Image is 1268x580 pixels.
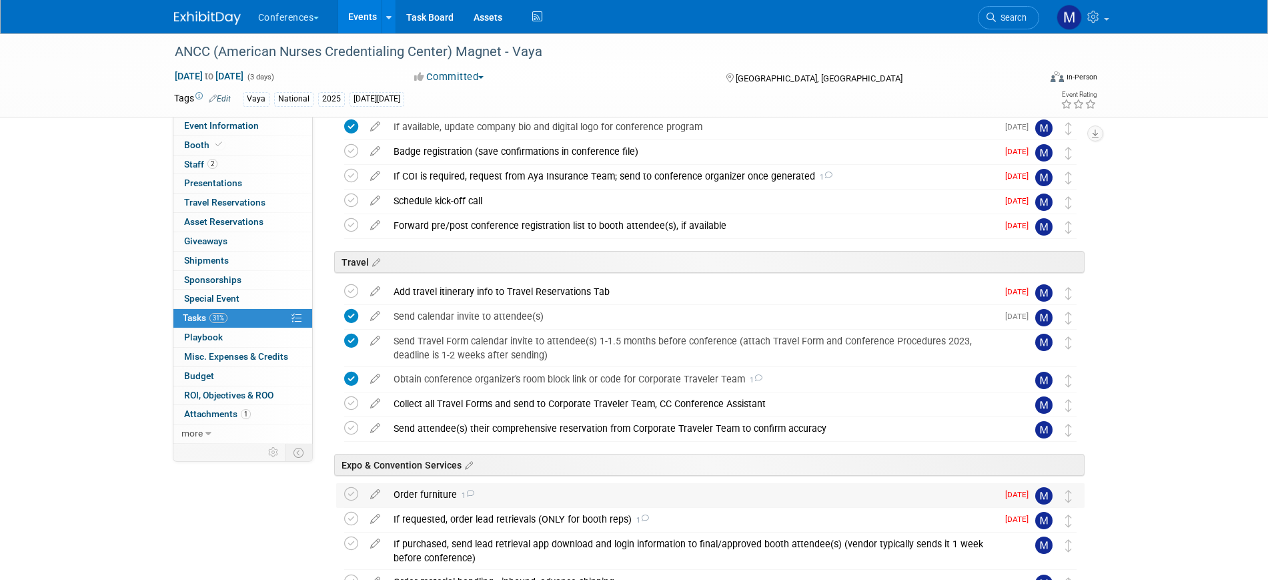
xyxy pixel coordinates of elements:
td: Tags [174,91,231,107]
span: Asset Reservations [184,216,263,227]
span: 1 [632,516,649,525]
img: Marygrace LeGros [1035,218,1053,236]
a: Booth [173,136,312,155]
span: Giveaways [184,236,227,246]
div: Vaya [243,92,269,106]
a: Edit [209,94,231,103]
a: edit [364,335,387,347]
img: Marygrace LeGros [1035,372,1053,389]
a: Attachments1 [173,405,312,424]
div: Schedule kick-off call [387,190,997,212]
div: If purchased, send lead retrieval app download and login information to final/approved booth atte... [387,533,1009,569]
span: 2 [207,159,217,169]
a: Event Information [173,117,312,135]
img: Marygrace LeGros [1057,5,1082,30]
span: Tasks [183,312,227,323]
span: [DATE] [1005,196,1035,206]
div: Travel [334,251,1085,273]
i: Move task [1065,147,1072,160]
a: edit [364,286,387,298]
img: Marygrace LeGros [1035,144,1053,162]
div: Event Rating [1061,91,1097,98]
img: ExhibitDay [174,11,241,25]
div: Badge registration (save confirmations in conference file) [387,140,997,163]
img: Format-Inperson.png [1051,71,1064,82]
i: Move task [1065,287,1072,300]
i: Move task [1065,374,1072,387]
a: more [173,424,312,443]
a: Shipments [173,252,312,270]
span: Presentations [184,178,242,188]
img: Marygrace LeGros [1035,169,1053,186]
div: [DATE][DATE] [350,92,404,106]
img: Marygrace LeGros [1035,487,1053,505]
a: Search [978,6,1039,29]
a: edit [364,121,387,133]
i: Move task [1065,312,1072,324]
div: Event Format [961,69,1098,89]
div: Forward pre/post conference registration list to booth attendee(s), if available [387,214,997,237]
a: Tasks31% [173,309,312,328]
span: Misc. Expenses & Credits [184,351,288,362]
i: Move task [1065,196,1072,209]
span: ROI, Objectives & ROO [184,390,273,400]
span: 1 [745,376,762,384]
a: edit [364,489,387,501]
span: Budget [184,370,214,381]
a: edit [364,146,387,158]
span: [DATE] [1005,515,1035,524]
i: Move task [1065,122,1072,135]
span: [DATE] [1005,490,1035,499]
a: edit [364,373,387,385]
div: If requested, order lead retrievals (ONLY for booth reps) [387,508,997,531]
a: edit [364,220,387,232]
a: edit [364,398,387,410]
span: Shipments [184,255,229,266]
span: (3 days) [246,73,274,81]
img: Marygrace LeGros [1035,284,1053,302]
span: Playbook [184,332,223,342]
a: edit [364,422,387,434]
span: [DATE] [1005,122,1035,131]
span: to [203,71,215,81]
span: 1 [457,491,474,500]
a: edit [364,170,387,182]
a: Travel Reservations [173,194,312,212]
span: [DATE] [1005,172,1035,181]
span: Search [996,13,1027,23]
img: Marygrace LeGros [1035,119,1053,137]
td: Toggle Event Tabs [285,444,312,461]
span: Special Event [184,293,239,304]
span: Event Information [184,120,259,131]
a: Presentations [173,174,312,193]
span: [DATE] [1005,312,1035,321]
img: Marygrace LeGros [1035,421,1053,439]
div: Add travel itinerary info to Travel Reservations Tab [387,280,997,303]
i: Move task [1065,424,1072,437]
a: edit [364,538,387,550]
button: Committed [410,70,489,84]
span: Sponsorships [184,274,241,285]
img: Marygrace LeGros [1035,537,1053,554]
span: [DATE] [1005,221,1035,230]
i: Move task [1065,172,1072,184]
div: Send calendar invite to attendee(s) [387,305,997,328]
a: Giveaways [173,232,312,251]
a: Edit sections [369,255,380,268]
div: 2025 [318,92,345,106]
span: Booth [184,139,225,150]
img: Marygrace LeGros [1035,396,1053,414]
a: Special Event [173,290,312,308]
i: Move task [1065,515,1072,527]
img: Marygrace LeGros [1035,309,1053,326]
span: Travel Reservations [184,197,265,208]
div: Send Travel Form calendar invite to attendee(s) 1-1.5 months before conference (attach Travel For... [387,330,1009,366]
a: Asset Reservations [173,213,312,232]
div: National [274,92,313,106]
div: If available, update company bio and digital logo for conference program [387,115,997,138]
div: Expo & Convention Services [334,454,1085,476]
img: Marygrace LeGros [1035,512,1053,529]
i: Move task [1065,490,1072,503]
span: more [181,428,203,439]
a: Sponsorships [173,271,312,290]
